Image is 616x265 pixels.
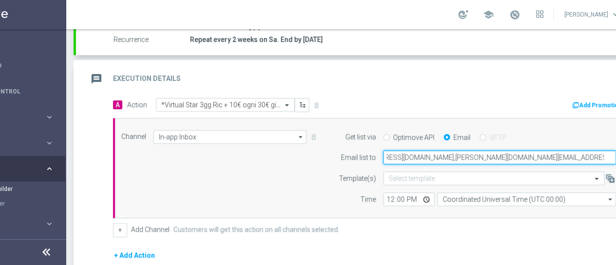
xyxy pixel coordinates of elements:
[121,132,146,141] label: Channel
[45,138,54,148] i: keyboard_arrow_right
[153,130,306,144] input: Select channel
[113,223,127,237] button: +
[173,226,339,234] label: Customers will get this action on all channels selected.
[453,133,470,142] label: Email
[489,133,506,142] label: SFTP
[339,174,376,183] label: Template(s)
[156,98,295,112] ng-select: *Virtual Star 3gg Ric + 10€ ogni 30€ giocati fino a 200€
[45,219,54,228] i: keyboard_arrow_right
[606,193,616,206] i: arrow_drop_down
[45,113,54,122] i: keyboard_arrow_right
[113,100,122,109] span: A
[345,133,376,141] label: Get list via
[127,101,147,109] label: Action
[88,70,105,88] i: message
[113,249,156,262] button: + Add Action
[383,151,616,164] input: Enter email address, use comma to separate multiple Emails
[360,195,376,204] label: Time
[341,153,376,162] label: Email list to
[131,226,169,234] label: Add Channel
[437,192,616,206] input: Select time zone
[45,164,54,173] i: keyboard_arrow_right
[113,74,181,83] h2: Execution Details
[393,133,434,142] label: Optimove API
[113,36,190,44] label: Recurrence
[483,9,494,20] span: school
[296,131,306,143] i: arrow_drop_down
